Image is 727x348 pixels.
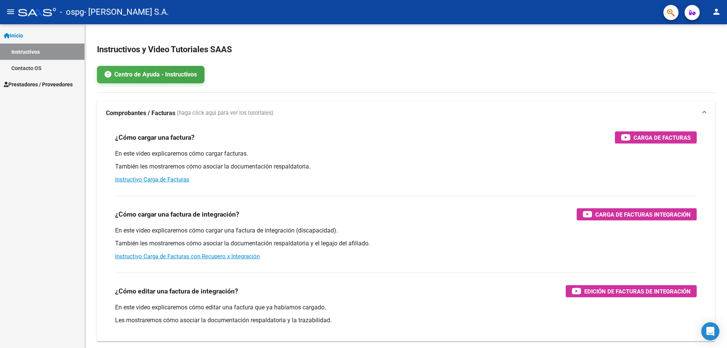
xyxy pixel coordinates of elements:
p: También les mostraremos cómo asociar la documentación respaldatoria. [115,162,697,171]
span: Carga de Facturas Integración [595,210,691,219]
h3: ¿Cómo cargar una factura de integración? [115,209,239,220]
p: Les mostraremos cómo asociar la documentación respaldatoria y la trazabilidad. [115,316,697,325]
strong: Comprobantes / Facturas [106,109,175,117]
mat-icon: menu [6,7,15,16]
mat-expansion-panel-header: Comprobantes / Facturas (haga click aquí para ver los tutoriales) [97,101,715,125]
span: Edición de Facturas de integración [584,287,691,296]
h3: ¿Cómo editar una factura de integración? [115,286,238,297]
button: Carga de Facturas [615,131,697,144]
h2: Instructivos y Video Tutoriales SAAS [97,42,715,57]
button: Carga de Facturas Integración [577,208,697,220]
a: Instructivo Carga de Facturas [115,176,189,183]
span: Inicio [4,31,23,40]
button: Edición de Facturas de integración [566,285,697,297]
div: Comprobantes / Facturas (haga click aquí para ver los tutoriales) [97,125,715,341]
span: - [PERSON_NAME] S.A. [84,4,169,20]
p: En este video explicaremos cómo editar una factura que ya habíamos cargado. [115,303,697,312]
h3: ¿Cómo cargar una factura? [115,132,195,143]
span: Prestadores / Proveedores [4,80,73,89]
span: Carga de Facturas [633,133,691,142]
p: También les mostraremos cómo asociar la documentación respaldatoria y el legajo del afiliado. [115,239,697,248]
a: Centro de Ayuda - Instructivos [97,66,204,83]
span: (haga click aquí para ver los tutoriales) [177,109,273,117]
mat-icon: person [712,7,721,16]
p: En este video explicaremos cómo cargar una factura de integración (discapacidad). [115,226,697,235]
p: En este video explicaremos cómo cargar facturas. [115,150,697,158]
a: Instructivo Carga de Facturas con Recupero x Integración [115,253,260,260]
div: Open Intercom Messenger [701,322,719,340]
span: - ospg [60,4,84,20]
